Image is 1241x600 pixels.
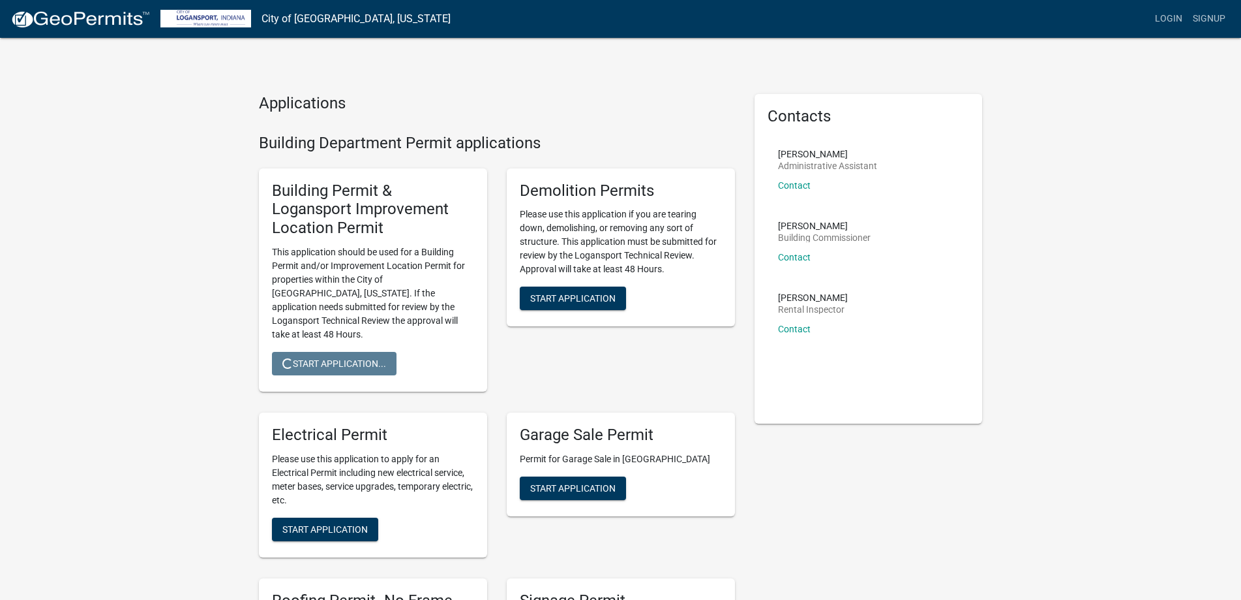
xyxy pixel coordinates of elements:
a: Contact [778,252,811,262]
a: Login [1150,7,1188,31]
span: Start Application [530,482,616,493]
h5: Building Permit & Logansport Improvement Location Permit [272,182,474,238]
a: Contact [778,324,811,334]
p: Please use this application if you are tearing down, demolishing, or removing any sort of structu... [520,208,722,276]
p: This application should be used for a Building Permit and/or Improvement Location Permit for prop... [272,245,474,341]
span: Start Application [282,524,368,534]
h4: Applications [259,94,735,113]
h5: Contacts [768,107,970,126]
a: Signup [1188,7,1231,31]
p: [PERSON_NAME] [778,150,877,159]
p: Please use this application to apply for an Electrical Permit including new electrical service, m... [272,452,474,507]
h5: Garage Sale Permit [520,426,722,445]
button: Start Application [520,477,626,500]
h5: Demolition Permits [520,182,722,200]
img: City of Logansport, Indiana [160,10,251,27]
p: Administrative Assistant [778,161,877,170]
p: Rental Inspector [778,305,848,314]
p: Building Commissioner [778,233,871,242]
h5: Electrical Permit [272,426,474,445]
a: City of [GEOGRAPHIC_DATA], [US_STATE] [262,8,451,30]
a: Contact [778,180,811,191]
h4: Building Department Permit applications [259,134,735,153]
span: Start Application... [282,358,386,368]
span: Start Application [530,293,616,304]
p: [PERSON_NAME] [778,221,871,230]
p: Permit for Garage Sale in [GEOGRAPHIC_DATA] [520,452,722,466]
button: Start Application [520,287,626,310]
button: Start Application... [272,352,396,375]
button: Start Application [272,518,378,541]
p: [PERSON_NAME] [778,293,848,302]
